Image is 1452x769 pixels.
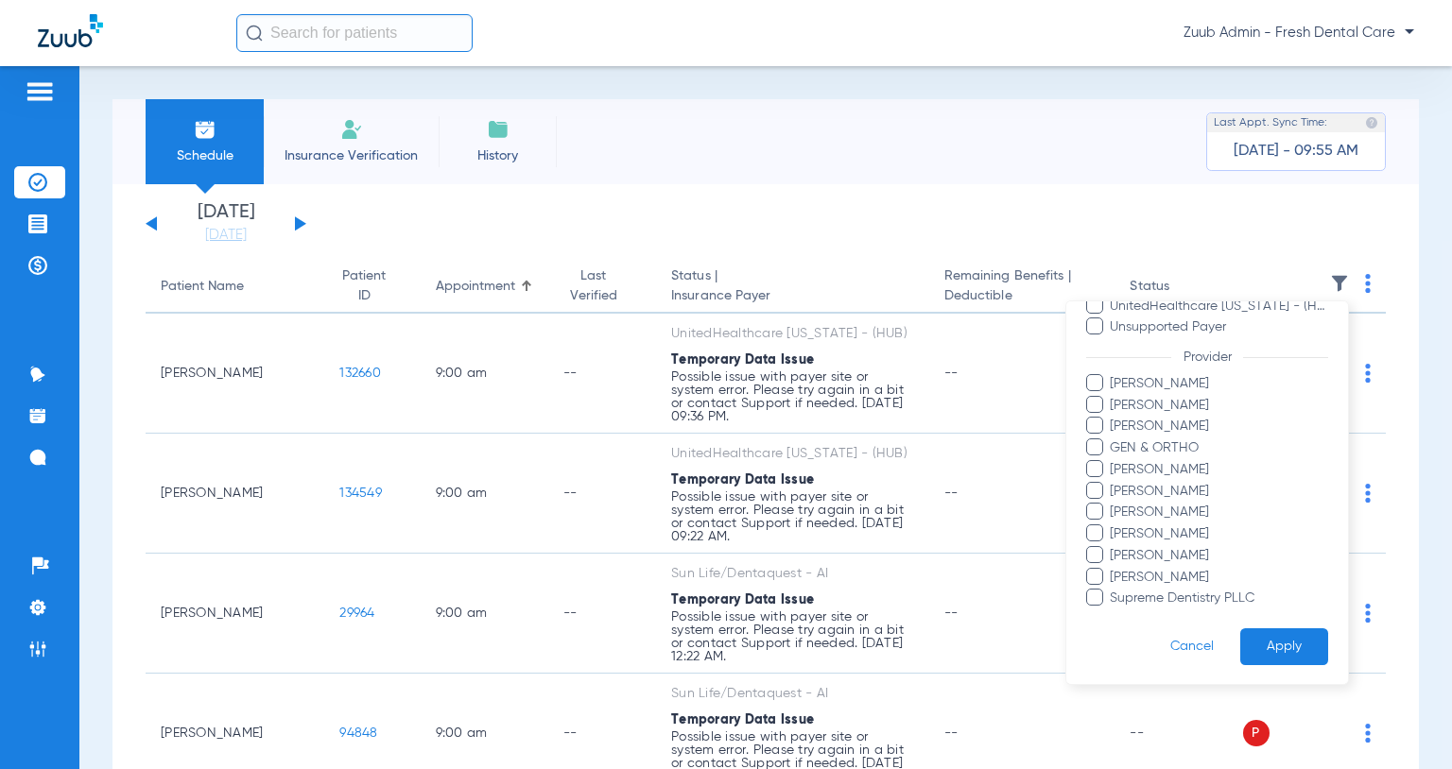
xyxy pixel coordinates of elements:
span: [PERSON_NAME] [1109,503,1328,522]
span: [PERSON_NAME] [1109,481,1328,501]
span: [PERSON_NAME] [1109,524,1328,544]
span: Unsupported Payer [1109,317,1328,337]
span: Supreme Dentistry PLLC [1109,589,1328,608]
span: GEN & ORTHO [1109,438,1328,458]
span: [PERSON_NAME] [1109,567,1328,587]
span: [PERSON_NAME] [1109,460,1328,480]
span: [PERSON_NAME] [1109,374,1328,394]
span: [PERSON_NAME] [1109,417,1328,436]
button: Apply [1240,628,1328,665]
iframe: Chat Widget [1357,678,1452,769]
span: [PERSON_NAME] [1109,546,1328,566]
span: Provider [1171,350,1243,364]
span: UnitedHealthcare [US_STATE] - (HUB) [1109,296,1328,316]
button: Cancel [1144,628,1240,665]
span: [PERSON_NAME] [1109,395,1328,415]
